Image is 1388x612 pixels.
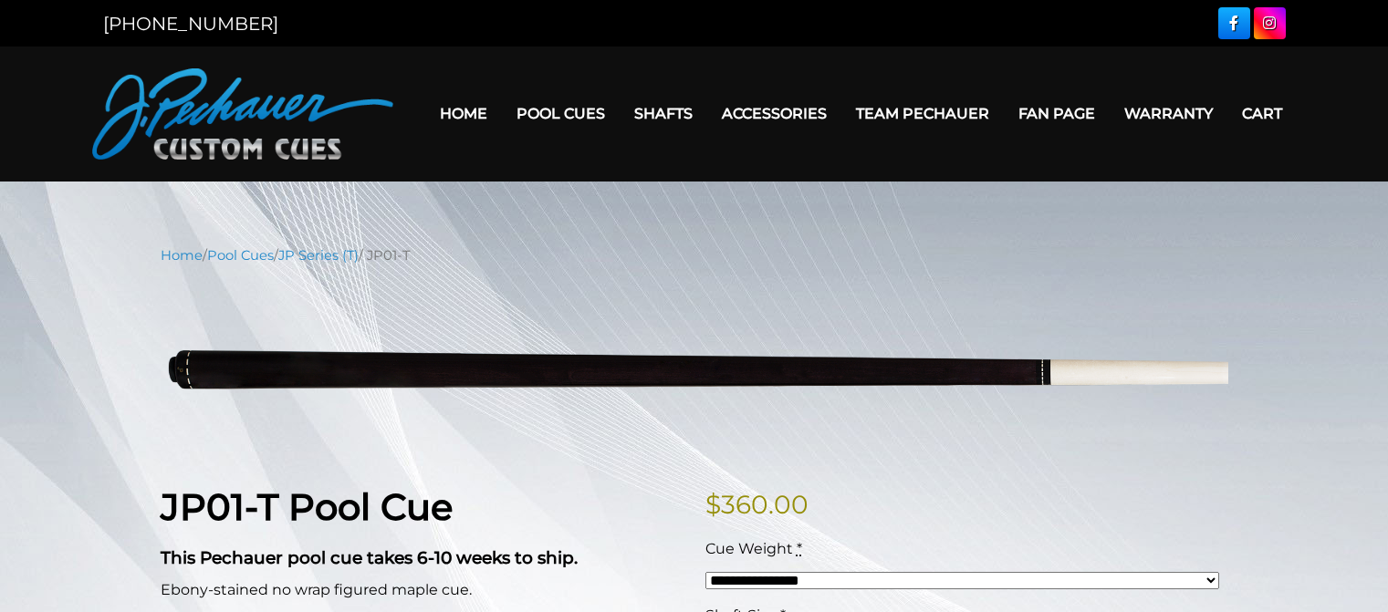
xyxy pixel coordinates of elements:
nav: Breadcrumb [161,245,1228,265]
p: Ebony-stained no wrap figured maple cue. [161,579,684,601]
a: Pool Cues [207,247,274,264]
a: Home [161,247,203,264]
a: Team Pechauer [841,90,1004,137]
bdi: 360.00 [705,489,809,520]
span: Cue Weight [705,540,793,557]
span: $ [705,489,721,520]
a: Pool Cues [502,90,620,137]
a: Shafts [620,90,707,137]
a: JP Series (T) [278,247,359,264]
img: Pechauer Custom Cues [92,68,393,160]
a: Accessories [707,90,841,137]
abbr: required [797,540,802,557]
a: Home [425,90,502,137]
a: Fan Page [1004,90,1110,137]
img: jp01-T-1.png [161,279,1228,457]
a: Cart [1227,90,1297,137]
a: Warranty [1110,90,1227,137]
strong: JP01-T Pool Cue [161,484,453,529]
a: [PHONE_NUMBER] [103,13,278,35]
strong: This Pechauer pool cue takes 6-10 weeks to ship. [161,547,578,568]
